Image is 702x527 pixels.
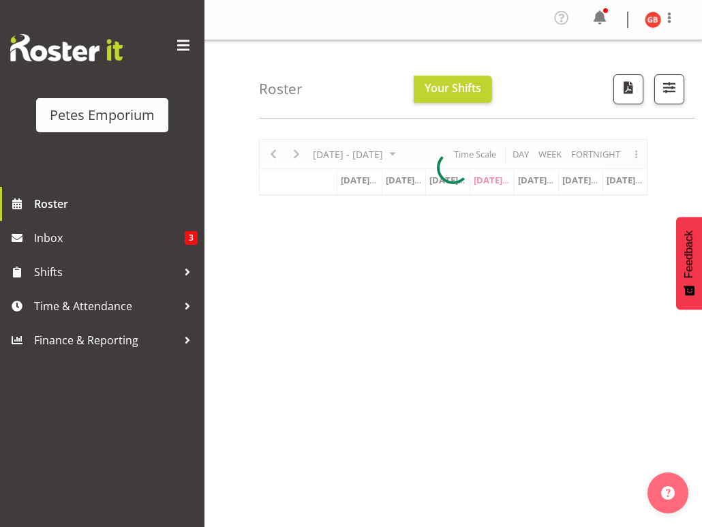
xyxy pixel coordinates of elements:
button: Your Shifts [414,76,492,103]
img: Rosterit website logo [10,34,123,61]
button: Download a PDF of the roster according to the set date range. [613,74,643,104]
span: Finance & Reporting [34,330,177,350]
span: Your Shifts [425,80,481,95]
h4: Roster [259,81,303,97]
button: Filter Shifts [654,74,684,104]
img: gillian-byford11184.jpg [645,12,661,28]
img: help-xxl-2.png [661,486,675,500]
span: Inbox [34,228,185,248]
span: Time & Attendance [34,296,177,316]
span: Shifts [34,262,177,282]
div: Petes Emporium [50,105,155,125]
span: Roster [34,194,198,214]
span: Feedback [683,230,695,278]
span: 3 [185,231,198,245]
button: Feedback - Show survey [676,217,702,310]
